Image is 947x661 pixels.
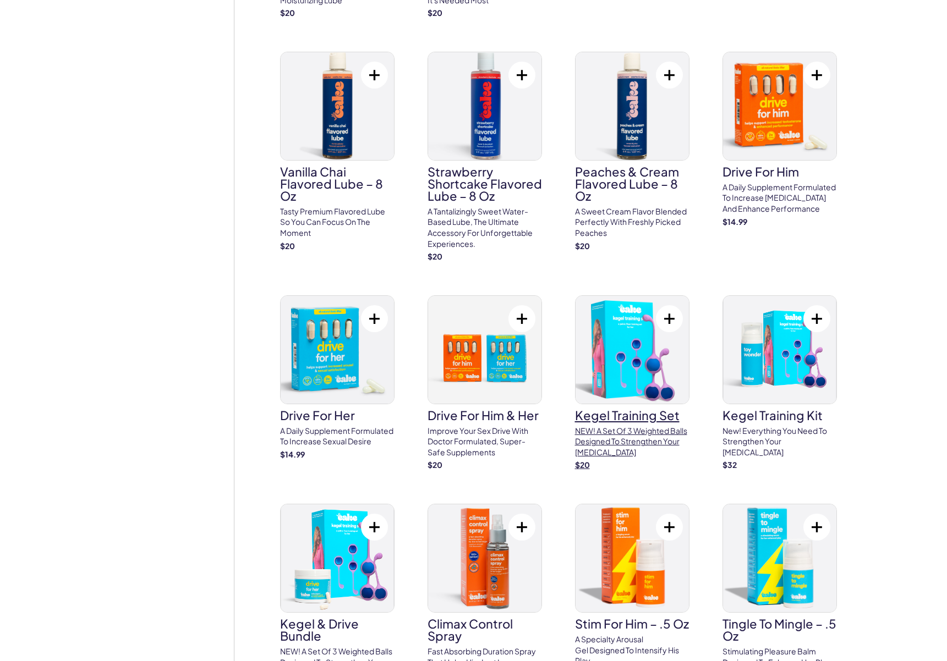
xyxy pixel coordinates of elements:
h3: Kegel & Drive Bundle [280,618,395,642]
h3: Kegel Training Set [575,409,689,421]
h3: Stim For Him – .5 oz [575,618,689,630]
strong: $ 20 [428,8,442,18]
h3: Peaches & Cream Flavored Lube – 8 oz [575,166,689,202]
strong: $ 20 [428,251,442,261]
h3: Tingle To Mingle – .5 oz [722,618,837,642]
img: Tingle To Mingle – .5 oz [723,504,836,612]
p: Tasty premium flavored lube so you can focus on the moment [280,206,395,239]
strong: $ 20 [575,460,590,470]
a: drive for herdrive for herA daily supplement formulated to increase sexual desire$14.99 [280,295,395,460]
h3: Vanilla Chai Flavored Lube – 8 oz [280,166,395,202]
p: A daily supplement formulated to increase [MEDICAL_DATA] and enhance performance [722,182,837,214]
img: Kegel Training Set [576,296,689,404]
a: Peaches & Cream Flavored Lube – 8 ozPeaches & Cream Flavored Lube – 8 ozA sweet cream flavor blen... [575,52,689,251]
img: Climax Control Spray [428,504,541,612]
img: Stim For Him – .5 oz [576,504,689,612]
img: drive for him [723,52,836,160]
p: A daily supplement formulated to increase sexual desire [280,426,395,447]
strong: $ 20 [280,8,295,18]
a: Kegel Training KitKegel Training KitNew! Everything you need to strengthen your [MEDICAL_DATA]$32 [722,295,837,471]
p: Improve your sex drive with doctor formulated, super-safe supplements [428,426,542,458]
p: New! Everything you need to strengthen your [MEDICAL_DATA] [722,426,837,458]
h3: drive for her [280,409,395,421]
h3: drive for him & her [428,409,542,421]
img: drive for her [281,296,394,404]
a: Kegel Training SetKegel Training SetNEW! A set of 3 weighted balls designed to strengthen your [M... [575,295,689,471]
a: Strawberry Shortcake Flavored Lube – 8 ozStrawberry Shortcake Flavored Lube – 8 ozA tantalizingly... [428,52,542,262]
strong: $ 20 [575,241,590,251]
h3: Climax Control Spray [428,618,542,642]
img: Kegel Training Kit [723,296,836,404]
h3: Kegel Training Kit [722,409,837,421]
strong: $ 14.99 [722,217,747,227]
strong: $ 32 [722,460,737,470]
h3: Strawberry Shortcake Flavored Lube – 8 oz [428,166,542,202]
p: A sweet cream flavor blended perfectly with freshly picked peaches [575,206,689,239]
img: Strawberry Shortcake Flavored Lube – 8 oz [428,52,541,160]
p: NEW! A set of 3 weighted balls designed to strengthen your [MEDICAL_DATA] [575,426,689,458]
img: Vanilla Chai Flavored Lube – 8 oz [281,52,394,160]
h3: drive for him [722,166,837,178]
a: drive for himdrive for himA daily supplement formulated to increase [MEDICAL_DATA] and enhance pe... [722,52,837,227]
p: A tantalizingly sweet water-based lube, the ultimate accessory for unforgettable experiences. [428,206,542,249]
strong: $ 20 [280,241,295,251]
img: drive for him & her [428,296,541,404]
a: drive for him & herdrive for him & herImprove your sex drive with doctor formulated, super-safe s... [428,295,542,471]
img: Kegel & Drive Bundle [281,504,394,612]
img: Peaches & Cream Flavored Lube – 8 oz [576,52,689,160]
strong: $ 20 [428,460,442,470]
a: Vanilla Chai Flavored Lube – 8 ozVanilla Chai Flavored Lube – 8 ozTasty premium flavored lube so ... [280,52,395,251]
strong: $ 14.99 [280,449,305,459]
